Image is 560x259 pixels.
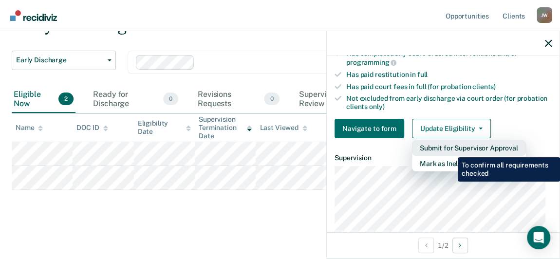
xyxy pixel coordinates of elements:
button: Submit for Supervisor Approval [412,140,526,156]
button: Profile dropdown button [537,7,552,23]
span: only) [369,103,384,111]
span: 2 [58,92,74,105]
div: 1 / 2 [327,232,560,258]
div: Has paid court fees in full (for probation [346,83,552,91]
div: Has paid restitution in [346,71,552,79]
span: Early Discharge [16,56,104,64]
span: 0 [163,92,178,105]
div: Eligible Now [12,86,75,113]
div: Has completed any court-ordered interventions and/or [346,50,552,66]
dt: Supervision [335,154,552,162]
button: Next Opportunity [452,238,468,253]
a: Navigate to form link [335,119,408,138]
span: 0 [264,92,279,105]
div: J W [537,7,552,23]
img: Recidiviz [10,10,57,21]
button: Navigate to form [335,119,404,138]
button: Update Eligibility [412,119,491,138]
span: programming [346,58,396,66]
button: Previous Opportunity [418,238,434,253]
div: Open Intercom Messenger [527,226,550,249]
div: Eligibility Date [138,119,191,136]
div: Not excluded from early discharge via court order (for probation clients [346,94,552,111]
div: Ready for Discharge [91,86,180,113]
button: Mark as Ineligible [412,156,526,171]
div: Supervision Termination Date [199,115,252,140]
div: Supervisor Review [297,86,380,113]
div: Last Viewed [260,124,307,132]
span: full [417,71,428,78]
div: Revisions Requests [196,86,281,113]
div: DOC ID [76,124,108,132]
div: Name [16,124,43,132]
span: clients) [472,83,496,91]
